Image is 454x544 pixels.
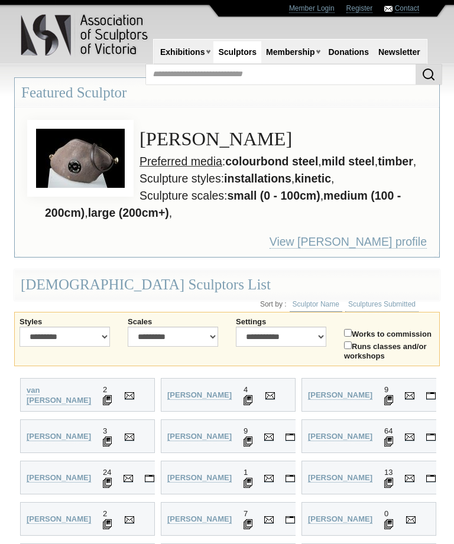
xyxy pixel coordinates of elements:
[224,172,291,185] strong: installations
[384,478,393,488] img: 13 Sculptures displayed for Joseph Apollonio
[228,189,320,202] strong: small (0 - 100cm)
[125,516,134,523] img: Send Email to Anna Auditore
[344,339,434,361] label: Runs classes and/or workshops
[384,519,393,529] img: 0 Sculptures displayed for Wendy Badke
[27,514,91,524] a: [PERSON_NAME]
[20,12,150,58] img: logo.png
[27,432,91,441] a: [PERSON_NAME]
[140,155,222,168] u: Preferred media
[384,468,393,477] span: 13
[27,120,134,197] img: View Gavin Roberts by Weight of Fashion
[421,67,436,82] img: Search
[405,434,414,441] img: Send Email to Anne Anderson
[167,390,232,399] strong: [PERSON_NAME]
[308,514,372,523] strong: [PERSON_NAME]
[344,341,352,349] input: Runs classes and/or workshops
[345,297,419,312] a: Sculptures Submitted
[244,478,252,488] img: 1 Sculptures displayed for Tracy Joy Andrews
[286,475,295,482] img: Visit Tracy Joy Andrews's personal website
[244,468,248,477] span: 1
[344,329,352,337] input: Works to commission
[405,392,414,399] img: Send Email to Ronald Ahl
[294,172,331,185] strong: kinetic
[395,4,419,13] a: Contact
[384,395,393,405] img: 9 Sculptures displayed for Ronald Ahl
[27,514,91,523] strong: [PERSON_NAME]
[128,317,218,327] label: Scales
[27,473,91,483] a: [PERSON_NAME]
[45,170,433,187] li: Sculpture styles: , ,
[265,392,275,399] img: Send Email to Michael Adeney
[426,434,436,441] img: Visit Anne Anderson's personal website
[286,514,295,524] a: Visit Marynes Avila's personal website
[264,475,274,482] img: Send Email to Tracy Joy Andrews
[344,327,434,339] label: Works to commission
[213,41,261,63] a: Sculptors
[125,392,134,399] img: Send Email to Wilani van Wyk-Smit
[236,317,326,327] label: Settings
[374,41,425,63] a: Newsletter
[27,386,91,405] a: van [PERSON_NAME]
[384,6,393,12] img: Contact ASV
[244,395,252,405] img: 4 Sculptures displayed for Michael Adeney
[244,426,248,435] span: 9
[20,317,110,327] label: Styles
[308,473,372,483] a: [PERSON_NAME]
[426,473,436,483] a: Visit Joseph Apollonio's personal website
[286,432,295,441] a: Visit Nicole Allen's personal website
[167,514,232,523] strong: [PERSON_NAME]
[27,473,91,482] strong: [PERSON_NAME]
[244,436,252,447] img: 9 Sculptures displayed for Nicole Allen
[261,41,319,63] a: Membership
[384,509,388,518] span: 0
[167,473,232,482] strong: [PERSON_NAME]
[103,478,112,488] img: 24 Sculptures displayed for Chris Anderson
[323,41,373,63] a: Donations
[426,392,436,399] img: Visit Ronald Ahl's personal website
[426,390,436,400] a: Visit Ronald Ahl's personal website
[244,519,252,529] img: 7 Sculptures displayed for Marynes Avila
[45,153,433,170] li: : , , ,
[103,509,107,518] span: 2
[406,516,416,523] img: Send Email to Wendy Badke
[244,385,248,394] span: 4
[103,436,112,447] img: 3 Sculptures displayed for Jane Alcorn
[145,473,154,483] a: Visit Chris Anderson's personal website
[384,426,393,435] span: 64
[260,300,287,308] li: Sort by :
[322,155,375,168] strong: mild steel
[384,385,388,394] span: 9
[145,475,154,482] img: Visit Chris Anderson's personal website
[45,187,433,222] li: Sculpture scales: , , ,
[167,473,232,483] a: [PERSON_NAME]
[308,473,372,482] strong: [PERSON_NAME]
[15,78,439,108] h3: Featured Sculptor
[426,475,436,482] img: Visit Joseph Apollonio's personal website
[244,509,248,518] span: 7
[167,432,232,441] a: [PERSON_NAME]
[308,432,372,441] strong: [PERSON_NAME]
[384,436,393,447] img: 64 Sculptures displayed for Anne Anderson
[103,395,112,405] img: 2 Sculptures displayed for Wilani van Wyk-Smit
[103,519,112,529] img: 2 Sculptures displayed for Anna Auditore
[88,206,169,219] strong: large (200cm+)
[346,4,373,13] a: Register
[264,516,274,523] img: Send Email to Marynes Avila
[167,390,232,400] a: [PERSON_NAME]
[125,434,134,441] img: Send Email to Jane Alcorn
[103,385,107,394] span: 2
[286,434,295,441] img: Visit Nicole Allen's personal website
[270,235,427,249] a: View [PERSON_NAME] profile
[124,475,133,482] img: Send Email to Chris Anderson
[308,390,372,399] strong: [PERSON_NAME]
[426,432,436,441] a: Visit Anne Anderson's personal website
[155,41,209,63] a: Exhibitions
[289,4,335,13] a: Member Login
[378,155,413,168] strong: timber
[103,426,107,435] span: 3
[14,269,440,301] div: [DEMOGRAPHIC_DATA] Sculptors List
[264,434,274,441] img: Send Email to Nicole Allen
[286,516,295,523] img: Visit Marynes Avila's personal website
